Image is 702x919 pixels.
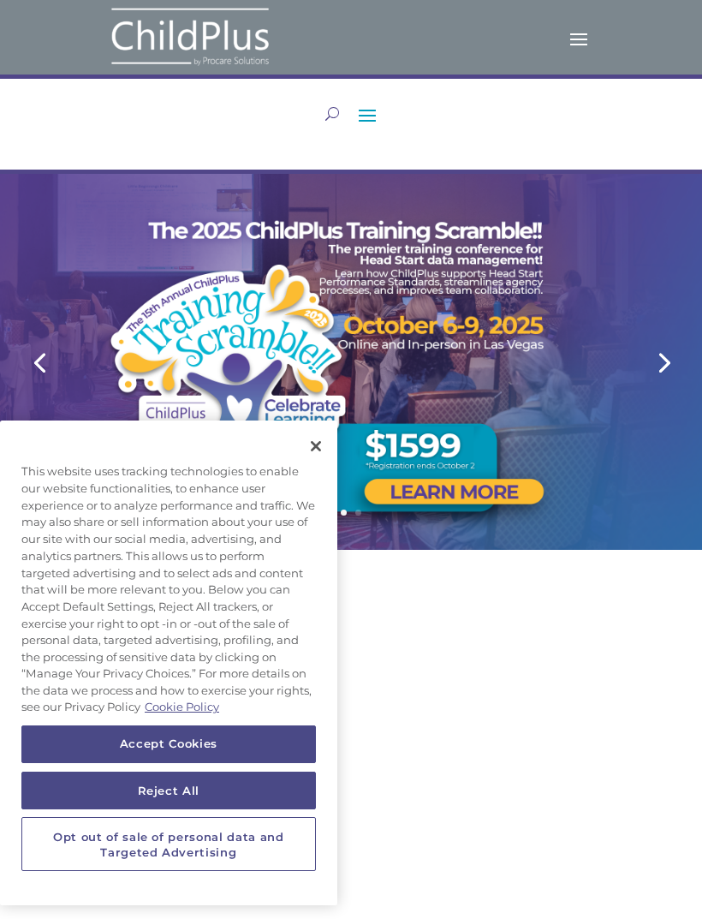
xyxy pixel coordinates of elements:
[341,510,347,516] a: 1
[21,818,316,872] button: Opt out of sale of personal data and Targeted Advertising
[21,725,316,763] button: Accept Cookies
[145,701,219,714] a: More information about your privacy, opens in a new tab
[21,772,316,809] button: Reject All
[355,510,361,516] a: 2
[297,427,335,465] button: Close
